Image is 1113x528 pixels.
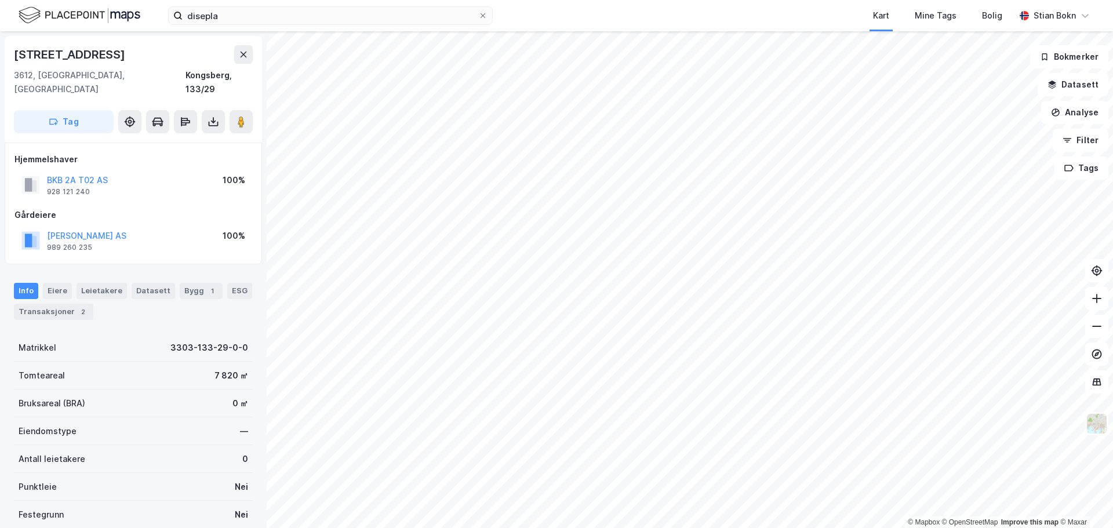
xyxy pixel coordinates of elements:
div: Kongsberg, 133/29 [185,68,253,96]
a: Mapbox [908,518,940,526]
button: Tag [14,110,114,133]
div: Kart [873,9,889,23]
div: Festegrunn [19,508,64,522]
button: Bokmerker [1030,45,1108,68]
div: 2 [77,306,89,318]
div: 0 [242,452,248,466]
div: 989 260 235 [47,243,92,252]
img: logo.f888ab2527a4732fd821a326f86c7f29.svg [19,5,140,26]
div: Gårdeiere [14,208,252,222]
button: Filter [1053,129,1108,152]
div: Punktleie [19,480,57,494]
div: Tomteareal [19,369,65,383]
div: 1 [206,285,218,297]
div: 3303-133-29-0-0 [170,341,248,355]
a: OpenStreetMap [942,518,998,526]
div: Mine Tags [915,9,956,23]
div: 7 820 ㎡ [214,369,248,383]
div: 928 121 240 [47,187,90,196]
input: Søk på adresse, matrikkel, gårdeiere, leietakere eller personer [183,7,478,24]
div: [STREET_ADDRESS] [14,45,128,64]
div: Eiendomstype [19,424,77,438]
div: Antall leietakere [19,452,85,466]
a: Improve this map [1001,518,1059,526]
div: 100% [223,173,245,187]
div: Nei [235,508,248,522]
div: Eiere [43,283,72,299]
div: Stian Bokn [1034,9,1076,23]
div: Kontrollprogram for chat [1055,472,1113,528]
img: Z [1086,413,1108,435]
div: 100% [223,229,245,243]
div: Transaksjoner [14,304,93,320]
button: Analyse [1041,101,1108,124]
iframe: Chat Widget [1055,472,1113,528]
div: Bygg [180,283,223,299]
div: Hjemmelshaver [14,152,252,166]
button: Tags [1054,156,1108,180]
div: Matrikkel [19,341,56,355]
div: Leietakere [77,283,127,299]
div: Bruksareal (BRA) [19,396,85,410]
div: 3612, [GEOGRAPHIC_DATA], [GEOGRAPHIC_DATA] [14,68,185,96]
div: 0 ㎡ [232,396,248,410]
div: — [240,424,248,438]
div: Bolig [982,9,1002,23]
button: Datasett [1038,73,1108,96]
div: Datasett [132,283,175,299]
div: Info [14,283,38,299]
div: ESG [227,283,252,299]
div: Nei [235,480,248,494]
